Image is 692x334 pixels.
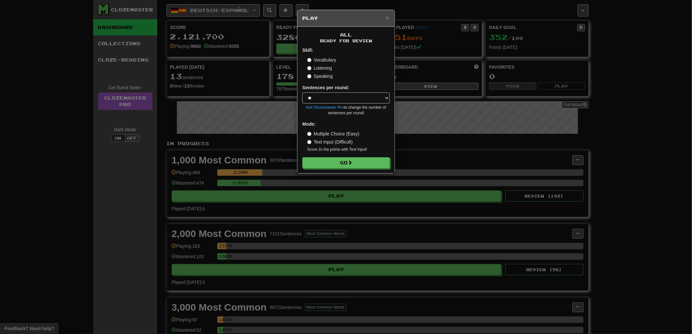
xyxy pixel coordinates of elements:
[307,147,390,152] small: Score 2x the points with Text Input !
[307,131,359,137] label: Multiple Choice (Easy)
[307,73,333,79] label: Speaking
[302,38,390,44] small: Ready for Review
[340,32,352,37] span: All
[386,14,390,21] button: Close
[307,66,311,70] input: Listening
[307,140,311,144] input: Text Input (Difficult)
[307,57,336,63] label: Vocabulary
[307,139,353,145] label: Text Input (Difficult)
[302,157,390,168] button: Go
[302,121,316,127] strong: Mode:
[306,105,344,110] a: Get Clozemaster Pro
[307,65,332,71] label: Listening
[386,14,390,21] span: ×
[307,58,311,62] input: Vocabulary
[302,15,390,21] h5: Play
[307,74,311,78] input: Speaking
[302,105,390,116] small: to change the number of sentences per round!
[302,84,349,91] label: Sentences per round:
[302,48,313,53] strong: Skill:
[307,132,311,136] input: Multiple Choice (Easy)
